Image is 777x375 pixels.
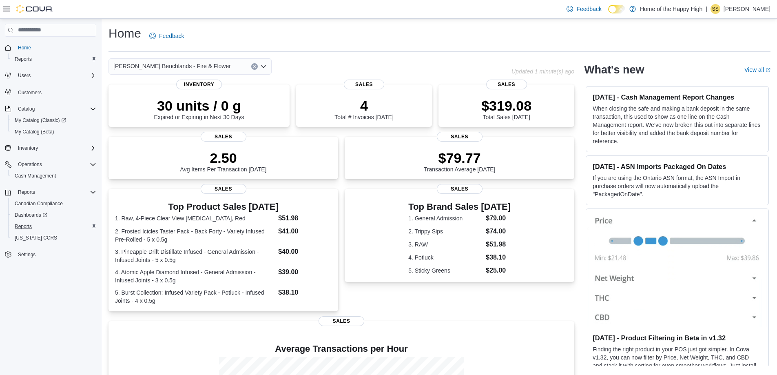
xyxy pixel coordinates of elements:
[18,145,38,151] span: Inventory
[15,43,34,53] a: Home
[15,143,41,153] button: Inventory
[115,248,275,264] dt: 3. Pineapple Drift Distillate Infused - General Admission - Infused Joints - 5 x 0.5g
[8,126,100,138] button: My Catalog (Beta)
[486,266,511,275] dd: $25.00
[8,232,100,244] button: [US_STATE] CCRS
[278,213,332,223] dd: $51.98
[2,159,100,170] button: Operations
[115,202,332,212] h3: Top Product Sales [DATE]
[15,187,96,197] span: Reports
[11,210,51,220] a: Dashboards
[278,267,332,277] dd: $39.00
[11,171,96,181] span: Cash Management
[408,227,483,235] dt: 2. Trippy Sips
[278,247,332,257] dd: $40.00
[18,72,31,79] span: Users
[146,28,187,44] a: Feedback
[201,184,246,194] span: Sales
[11,127,58,137] a: My Catalog (Beta)
[712,4,719,14] span: SS
[408,240,483,249] dt: 3. RAW
[15,129,54,135] span: My Catalog (Beta)
[8,53,100,65] button: Reports
[176,80,222,89] span: Inventory
[640,4,702,14] p: Home of the Happy High
[11,199,96,209] span: Canadian Compliance
[115,268,275,284] dt: 4. Atomic Apple Diamond Infused - General Admission - Infused Joints - 3 x 0.5g
[481,98,531,120] div: Total Sales [DATE]
[2,70,100,81] button: Users
[15,160,45,169] button: Operations
[15,212,47,218] span: Dashboards
[15,250,39,260] a: Settings
[11,233,60,243] a: [US_STATE] CCRS
[251,63,258,70] button: Clear input
[576,5,601,13] span: Feedback
[11,210,96,220] span: Dashboards
[11,233,96,243] span: Washington CCRS
[115,214,275,222] dt: 1. Raw, 4-Piece Clear View [MEDICAL_DATA], Red
[201,132,246,142] span: Sales
[437,132,483,142] span: Sales
[180,150,267,166] p: 2.50
[8,209,100,221] a: Dashboards
[486,80,527,89] span: Sales
[2,249,100,260] button: Settings
[15,187,38,197] button: Reports
[334,98,393,120] div: Total # Invoices [DATE]
[766,68,770,73] svg: External link
[744,67,770,73] a: View allExternal link
[486,253,511,262] dd: $38.10
[18,161,42,168] span: Operations
[11,115,96,125] span: My Catalog (Classic)
[18,89,42,96] span: Customers
[15,42,96,53] span: Home
[15,104,96,114] span: Catalog
[18,189,35,195] span: Reports
[593,334,762,342] h3: [DATE] - Product Filtering in Beta in v1.32
[11,115,69,125] a: My Catalog (Classic)
[115,344,568,354] h4: Average Transactions per Hour
[8,170,100,182] button: Cash Management
[2,42,100,53] button: Home
[108,25,141,42] h1: Home
[260,63,267,70] button: Open list of options
[180,150,267,173] div: Avg Items Per Transaction [DATE]
[11,127,96,137] span: My Catalog (Beta)
[15,143,96,153] span: Inventory
[424,150,496,173] div: Transaction Average [DATE]
[593,104,762,145] p: When closing the safe and making a bank deposit in the same transaction, this used to show as one...
[15,87,96,97] span: Customers
[15,117,66,124] span: My Catalog (Classic)
[15,173,56,179] span: Cash Management
[15,235,57,241] span: [US_STATE] CCRS
[2,186,100,198] button: Reports
[511,68,574,75] p: Updated 1 minute(s) ago
[724,4,770,14] p: [PERSON_NAME]
[424,150,496,166] p: $79.77
[15,88,45,98] a: Customers
[15,104,38,114] button: Catalog
[18,106,35,112] span: Catalog
[278,288,332,297] dd: $38.10
[2,103,100,115] button: Catalog
[8,115,100,126] a: My Catalog (Classic)
[11,54,35,64] a: Reports
[115,227,275,244] dt: 2. Frosted Icicles Taster Pack - Back Forty - Variety Infused Pre-Rolled - 5 x 0.5g
[15,249,96,260] span: Settings
[593,93,762,101] h3: [DATE] - Cash Management Report Changes
[408,202,511,212] h3: Top Brand Sales [DATE]
[2,86,100,98] button: Customers
[408,266,483,275] dt: 5. Sticky Greens
[408,214,483,222] dt: 1. General Admission
[319,316,364,326] span: Sales
[15,223,32,230] span: Reports
[11,54,96,64] span: Reports
[159,32,184,40] span: Feedback
[408,253,483,262] dt: 4. Potluck
[593,162,762,171] h3: [DATE] - ASN Imports Packaged On Dates
[344,80,385,89] span: Sales
[154,98,244,114] p: 30 units / 0 g
[486,240,511,249] dd: $51.98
